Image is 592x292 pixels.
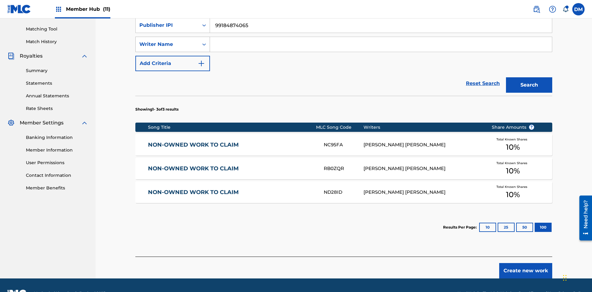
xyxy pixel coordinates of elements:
span: Royalties [20,52,43,60]
img: MLC Logo [7,5,31,14]
a: NON-OWNED WORK TO CLAIM [148,141,316,148]
button: 25 [498,223,515,232]
iframe: Resource Center [575,193,592,244]
a: NON-OWNED WORK TO CLAIM [148,165,316,172]
a: Contact Information [26,172,88,179]
button: 50 [516,223,533,232]
img: help [549,6,556,13]
span: 10 % [506,142,520,153]
span: (11) [103,6,110,12]
a: Match History [26,39,88,45]
img: expand [81,119,88,127]
img: Top Rightsholders [55,6,62,13]
a: Member Information [26,147,88,153]
span: Total Known Shares [496,161,530,165]
a: Banking Information [26,134,88,141]
button: Create new work [499,263,552,278]
button: Search [506,77,552,93]
p: Showing 1 - 3 of 3 results [135,107,179,112]
div: [PERSON_NAME] [PERSON_NAME] [364,189,482,196]
a: Statements [26,80,88,87]
a: Matching Tool [26,26,88,32]
div: Publisher IPI [139,22,195,29]
div: Writer Name [139,41,195,48]
div: MLC Song Code [316,124,364,131]
p: Results Per Page: [443,225,478,230]
div: Song Title [148,124,316,131]
button: Add Criteria [135,56,210,71]
div: Notifications [562,6,569,12]
span: Member Settings [20,119,64,127]
iframe: Chat Widget [561,262,592,292]
a: Public Search [530,3,543,15]
div: ND28ID [324,189,363,196]
div: Writers [364,124,482,131]
img: Royalties [7,52,15,60]
span: Member Hub [66,6,110,13]
img: 9d2ae6d4665cec9f34b9.svg [198,60,205,67]
a: NON-OWNED WORK TO CLAIM [148,189,316,196]
button: 100 [535,223,552,232]
span: Total Known Shares [496,137,530,142]
button: 10 [479,223,496,232]
a: User Permissions [26,160,88,166]
span: 10 % [506,165,520,176]
span: 10 % [506,189,520,200]
a: Rate Sheets [26,105,88,112]
a: Member Benefits [26,185,88,191]
a: Reset Search [463,77,503,90]
a: Summary [26,67,88,74]
img: expand [81,52,88,60]
div: RB0ZQR [324,165,363,172]
div: NC95FA [324,141,363,148]
span: Total Known Shares [496,185,530,189]
img: search [533,6,540,13]
a: Annual Statements [26,93,88,99]
div: Drag [563,269,567,287]
div: User Menu [572,3,585,15]
div: Help [546,3,559,15]
span: Share Amounts [492,124,534,131]
div: [PERSON_NAME] [PERSON_NAME] [364,141,482,148]
form: Search Form [135,18,552,96]
img: Member Settings [7,119,15,127]
span: ? [529,125,534,130]
div: [PERSON_NAME] [PERSON_NAME] [364,165,482,172]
